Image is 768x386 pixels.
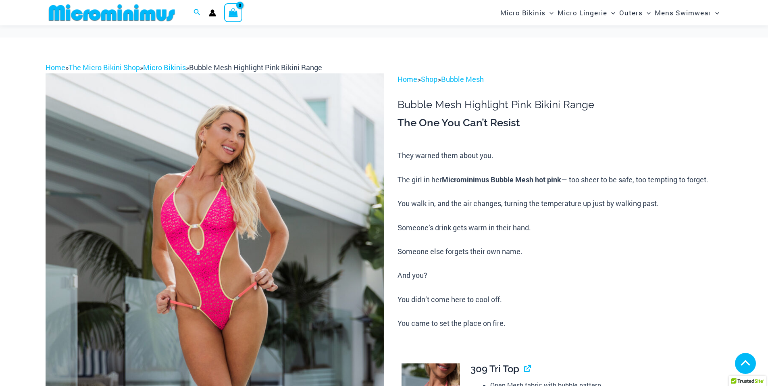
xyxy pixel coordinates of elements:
a: View Shopping Cart, empty [224,3,243,22]
span: » » » [46,63,322,72]
span: Menu Toggle [711,2,719,23]
h3: The One You Can’t Resist [398,116,722,130]
a: Micro LingerieMenu ToggleMenu Toggle [556,2,617,23]
p: They warned them about you. The girl in her — too sheer to be safe, too tempting to forget. You w... [398,150,722,330]
span: Menu Toggle [545,2,554,23]
span: Mens Swimwear [655,2,711,23]
a: Home [398,74,417,84]
span: Outers [619,2,643,23]
span: Bubble Mesh Highlight Pink Bikini Range [189,63,322,72]
a: Bubble Mesh [441,74,484,84]
p: > > [398,73,722,86]
a: Account icon link [209,9,216,17]
h1: Bubble Mesh Highlight Pink Bikini Range [398,98,722,111]
a: Shop [421,74,437,84]
a: Micro BikinisMenu ToggleMenu Toggle [498,2,556,23]
span: Micro Bikinis [500,2,545,23]
a: OutersMenu ToggleMenu Toggle [617,2,653,23]
img: MM SHOP LOGO FLAT [46,4,178,22]
span: Menu Toggle [643,2,651,23]
span: 309 Tri Top [470,363,519,375]
span: Menu Toggle [607,2,615,23]
a: The Micro Bikini Shop [69,63,140,72]
nav: Site Navigation [497,1,723,24]
a: Home [46,63,65,72]
span: Micro Lingerie [558,2,607,23]
a: Mens SwimwearMenu ToggleMenu Toggle [653,2,721,23]
a: Search icon link [194,8,201,18]
a: Micro Bikinis [143,63,186,72]
b: Microminimus Bubble Mesh hot pink [442,175,561,184]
